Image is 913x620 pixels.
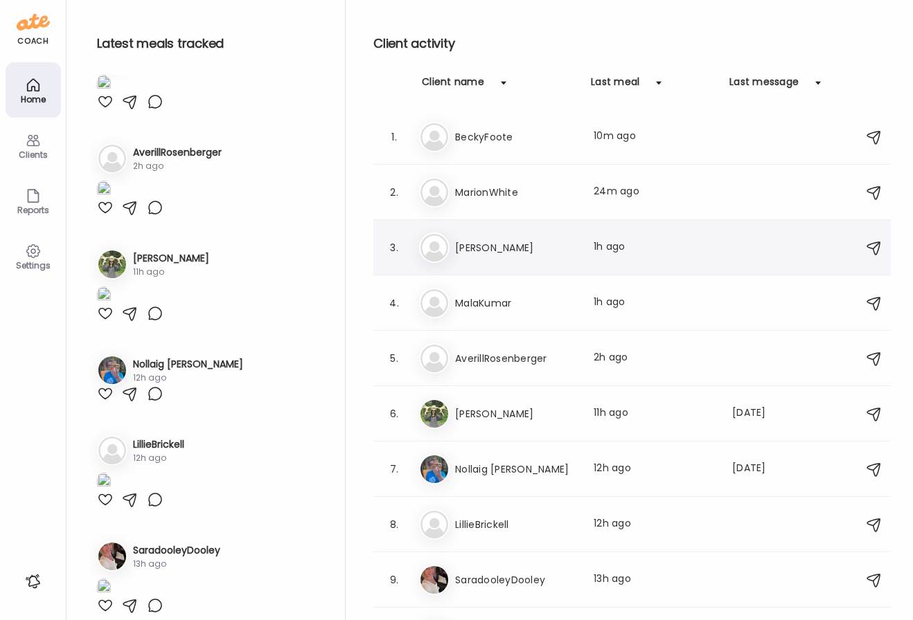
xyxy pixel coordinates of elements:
div: [DATE] [732,461,786,477]
div: 1h ago [594,239,716,256]
div: Last meal [591,75,639,97]
div: Reports [8,206,58,215]
img: bg-avatar-default.svg [420,123,448,151]
h3: AverillRosenberger [455,350,577,367]
div: 12h ago [594,516,716,533]
div: 9. [386,572,402,588]
h3: SaradooleyDooley [133,543,220,558]
div: coach [17,35,48,47]
div: Clients [8,150,58,159]
div: Last message [729,75,799,97]
div: 13h ago [133,558,220,570]
div: 5. [386,350,402,367]
div: 4. [386,295,402,311]
img: images%2FAecNj4EkSmYIDEbH7mcU6unuQaQ2%2Fi7T1DV4FnPhu23JlmeXG%2FkD7J4YXMzp293jVDVk2W_1080 [97,578,111,597]
h3: [PERSON_NAME] [455,239,577,256]
img: images%2FUE3X63HvoEY3kEgyQWSjgqxFq1Z2%2FUfovIxqdRTboFNORd068%2Fqq9r9Ld7a0OSInL74Pn8_1080 [97,75,111,93]
h3: [PERSON_NAME] [133,251,209,266]
div: 11h ago [133,266,209,278]
h2: Client activity [373,33,891,54]
h3: MalaKumar [455,295,577,311]
h3: Nollaig [PERSON_NAME] [133,357,243,372]
img: avatars%2FguMlrAoU3Qe0WxLzca1mfYkwLcQ2 [98,250,126,278]
h3: SaradooleyDooley [455,572,577,588]
div: 7. [386,461,402,477]
img: bg-avatar-default.svg [420,511,448,538]
h3: [PERSON_NAME] [455,405,577,422]
img: bg-avatar-default.svg [98,145,126,172]
div: 6. [386,405,402,422]
h3: Nollaig [PERSON_NAME] [455,461,577,477]
div: 24m ago [594,184,716,201]
div: 12h ago [594,461,716,477]
div: 13h ago [594,572,716,588]
img: avatars%2FtWGZA4JeKxP2yWK9tdH6lKky5jf1 [98,356,126,384]
div: 8. [386,516,402,533]
div: Settings [8,261,58,270]
h3: BeckyFoote [455,129,577,145]
img: bg-avatar-default.svg [420,234,448,262]
div: 3. [386,239,402,256]
img: bg-avatar-default.svg [420,179,448,206]
div: 10m ago [594,129,716,145]
img: bg-avatar-default.svg [420,289,448,317]
h2: Latest meals tracked [97,33,323,54]
img: images%2Fm4Nv6Rby8pPtpFXfYIONKFnL65C3%2FW7M7brD3hgeRYb4VmCTk%2FpXeE5f20II7dJmV7z7tx_240 [97,473,111,491]
h3: LillieBrickell [455,516,577,533]
img: avatars%2FAecNj4EkSmYIDEbH7mcU6unuQaQ2 [98,542,126,570]
img: images%2FguMlrAoU3Qe0WxLzca1mfYkwLcQ2%2F50nvVxTsLGDN2V8V3BfT%2FdyuYlZNsnTHljez5tLTE_1080 [97,286,111,305]
div: 1h ago [594,295,716,311]
div: Home [8,95,58,104]
img: avatars%2FguMlrAoU3Qe0WxLzca1mfYkwLcQ2 [420,400,448,428]
h3: LillieBrickell [133,437,184,452]
h3: MarionWhite [455,184,577,201]
img: bg-avatar-default.svg [98,437,126,464]
img: images%2FDlCF3wxT2yddTnnxpsSUtJ87eUZ2%2FWmalozoyG9d2uPGkchuO%2FVhRANNsq5ZvtSncxijLO_1080 [97,181,111,199]
div: 12h ago [133,452,184,464]
div: 12h ago [133,372,243,384]
img: bg-avatar-default.svg [420,345,448,372]
img: avatars%2FtWGZA4JeKxP2yWK9tdH6lKky5jf1 [420,455,448,483]
div: 11h ago [594,405,716,422]
img: avatars%2FAecNj4EkSmYIDEbH7mcU6unuQaQ2 [420,566,448,594]
div: 2h ago [133,160,222,172]
div: 2h ago [594,350,716,367]
div: [DATE] [732,405,786,422]
div: 2. [386,184,402,201]
img: ate [17,11,50,33]
h3: AverillRosenberger [133,145,222,160]
div: 1. [386,129,402,145]
div: Client name [422,75,484,97]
